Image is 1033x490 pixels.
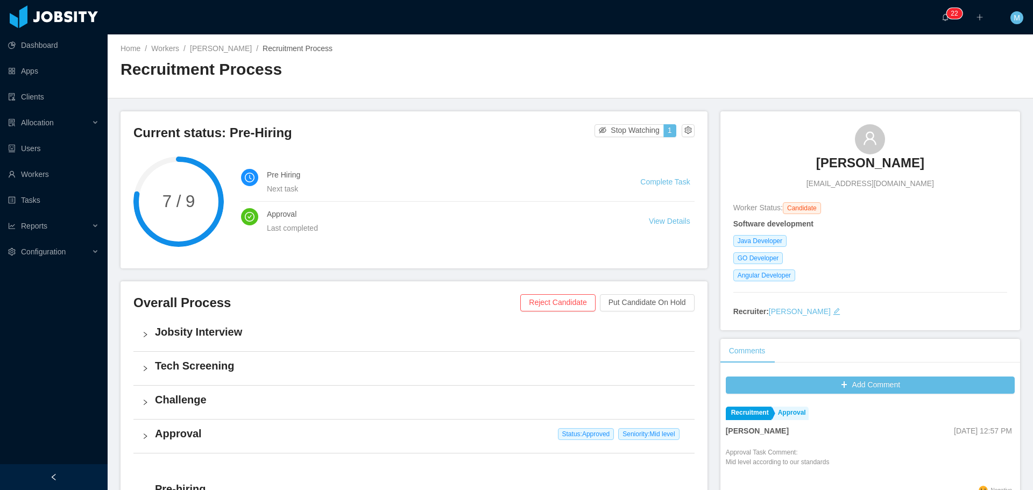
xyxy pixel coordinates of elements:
[862,131,878,146] i: icon: user
[245,173,254,182] i: icon: clock-circle
[155,426,686,441] h4: Approval
[133,386,695,419] div: icon: rightChallenge
[558,428,614,440] span: Status: Approved
[263,44,332,53] span: Recruitment Process
[155,324,686,339] h4: Jobsity Interview
[8,60,99,82] a: icon: appstoreApps
[600,294,695,311] button: Put Candidate On Hold
[816,154,924,178] a: [PERSON_NAME]
[8,189,99,211] a: icon: profileTasks
[726,407,772,420] a: Recruitment
[267,208,623,220] h4: Approval
[618,428,679,440] span: Seniority: Mid level
[155,392,686,407] h4: Challenge
[8,86,99,108] a: icon: auditClients
[520,294,595,311] button: Reject Candidate
[145,44,147,53] span: /
[733,235,787,247] span: Java Developer
[726,448,830,483] div: Approval Task Comment:
[954,427,1012,435] span: [DATE] 12:57 PM
[142,433,148,439] i: icon: right
[121,44,140,53] a: Home
[190,44,252,53] a: [PERSON_NAME]
[942,13,949,21] i: icon: bell
[8,34,99,56] a: icon: pie-chartDashboard
[663,124,676,137] button: 1
[8,138,99,159] a: icon: robotUsers
[726,377,1015,394] button: icon: plusAdd Comment
[783,202,821,214] span: Candidate
[267,183,614,195] div: Next task
[951,8,954,19] p: 2
[726,427,789,435] strong: [PERSON_NAME]
[816,154,924,172] h3: [PERSON_NAME]
[21,222,47,230] span: Reports
[142,365,148,372] i: icon: right
[8,248,16,255] i: icon: setting
[773,407,809,420] a: Approval
[142,399,148,406] i: icon: right
[121,59,570,81] h2: Recruitment Process
[8,119,16,126] i: icon: solution
[133,193,224,210] span: 7 / 9
[733,307,769,316] strong: Recruiter:
[595,124,664,137] button: icon: eye-invisibleStop Watching
[946,8,962,19] sup: 22
[133,318,695,351] div: icon: rightJobsity Interview
[682,124,695,137] button: icon: setting
[8,164,99,185] a: icon: userWorkers
[733,252,783,264] span: GO Developer
[649,217,690,225] a: View Details
[183,44,186,53] span: /
[1014,11,1020,24] span: M
[151,44,179,53] a: Workers
[640,177,690,186] a: Complete Task
[21,118,54,127] span: Allocation
[833,308,840,315] i: icon: edit
[726,457,830,467] p: Mid level according to our standards
[733,219,813,228] strong: Software development
[142,331,148,338] i: icon: right
[806,178,934,189] span: [EMAIL_ADDRESS][DOMAIN_NAME]
[733,203,783,212] span: Worker Status:
[769,307,831,316] a: [PERSON_NAME]
[976,13,984,21] i: icon: plus
[733,269,795,281] span: Angular Developer
[267,169,614,181] h4: Pre Hiring
[133,124,595,141] h3: Current status: Pre-Hiring
[8,222,16,230] i: icon: line-chart
[267,222,623,234] div: Last completed
[256,44,258,53] span: /
[133,294,520,311] h3: Overall Process
[133,420,695,453] div: icon: rightApproval
[21,247,66,256] span: Configuration
[245,212,254,222] i: icon: check-circle
[720,339,774,363] div: Comments
[133,352,695,385] div: icon: rightTech Screening
[954,8,958,19] p: 2
[155,358,686,373] h4: Tech Screening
